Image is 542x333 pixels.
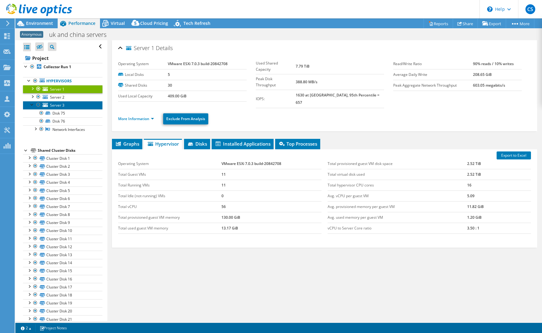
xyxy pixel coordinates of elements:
span: CS [525,4,535,14]
td: VMware ESXi 7.0.3 build-20842708 [221,159,321,169]
a: Exclude From Analysis [163,113,208,124]
a: Cluster Disk 15 [23,267,102,275]
a: Export to Excel [497,151,531,159]
a: Cluster Disk 19 [23,299,102,307]
a: Collector Run 1 [23,63,102,71]
label: Peak Disk Throughput [256,76,296,88]
span: Installed Applications [215,141,271,147]
td: 5.09 [467,190,531,201]
a: Cluster Disk 21 [23,315,102,323]
b: 409.00 GiB [168,93,186,99]
span: Environment [26,20,53,26]
td: 2.52 TiB [467,169,531,180]
a: Cluster Disk 1 [23,154,102,162]
td: Avg. provisioned memory per guest VM [328,201,467,212]
a: Cluster Disk 9 [23,219,102,227]
a: Cluster Disk 17 [23,283,102,291]
span: Details [156,44,173,52]
span: Anonymous [20,31,43,38]
td: 0 [221,190,321,201]
a: Cluster Disk 8 [23,211,102,219]
div: Shared Cluster Disks [38,147,102,154]
a: 2 [17,324,36,332]
a: Cluster Disk 20 [23,307,102,315]
a: Cluster Disk 2 [23,162,102,170]
b: 603.05 megabits/s [473,83,505,88]
td: Total provisioned guest VM disk space [328,159,467,169]
td: Total provisioned guest VM memory [118,212,221,223]
a: More [506,19,534,28]
span: Graphs [115,141,139,147]
td: Total vCPU [118,201,221,212]
label: Average Daily Write [393,72,473,78]
label: Used Local Capacity [118,93,167,99]
b: 90% reads / 10% writes [473,61,514,66]
td: Total Idle (not-running) VMs [118,190,221,201]
b: 388.80 MB/s [296,79,317,84]
b: VMware ESXi 7.0.3 build-20842708 [168,61,228,66]
span: Virtual [111,20,125,26]
a: Cluster Disk 11 [23,235,102,243]
a: Cluster Disk 14 [23,259,102,267]
label: Local Disks [118,72,167,78]
td: Avg. vCPU per guest VM [328,190,467,201]
a: Share [453,19,478,28]
a: Network Interfaces [23,125,102,133]
td: 1.20 GiB [467,212,531,223]
a: Reports [424,19,453,28]
label: Used Shared Capacity [256,60,296,72]
a: Cluster Disk 7 [23,202,102,210]
a: Cluster Disk 10 [23,227,102,235]
td: vCPU to Server Core ratio [328,223,467,233]
span: Performance [68,20,95,26]
td: 2.52 TiB [467,159,531,169]
a: Disk 75 [23,109,102,117]
td: Total used guest VM memory [118,223,221,233]
span: Server 2 [50,95,64,100]
span: Cloud Pricing [140,20,168,26]
td: Total Guest VMs [118,169,221,180]
td: Total Running VMs [118,180,221,190]
a: Server 2 [23,93,102,101]
label: Shared Disks [118,82,167,88]
a: Cluster Disk 18 [23,291,102,299]
b: 30 [168,83,172,88]
td: 11 [221,180,321,190]
td: Operating System [118,159,221,169]
a: More Information [118,116,154,121]
b: 5 [168,72,170,77]
td: 130.00 GiB [221,212,321,223]
span: Tech Refresh [183,20,210,26]
a: Cluster Disk 5 [23,186,102,194]
label: Peak Aggregate Network Throughput [393,82,473,88]
a: Cluster Disk 16 [23,275,102,283]
a: Cluster Disk 6 [23,194,102,202]
a: Hypervisors [23,77,102,85]
span: Disks [187,141,207,147]
td: 16 [467,180,531,190]
span: Server 1 [50,87,64,92]
td: Avg. used memory per guest VM [328,212,467,223]
a: Server 1 [23,85,102,93]
td: 11.82 GiB [467,201,531,212]
a: Cluster Disk 4 [23,178,102,186]
a: Project Notes [35,324,71,332]
a: Export [478,19,506,28]
td: Total hypervisor CPU cores [328,180,467,190]
label: IOPS: [256,96,296,102]
label: Operating System [118,61,167,67]
b: Collector Run 1 [44,64,71,69]
span: Hypervisor [147,141,179,147]
span: Top Processes [278,141,317,147]
label: Read/Write Ratio [393,61,473,67]
a: Cluster Disk 3 [23,170,102,178]
a: Project [23,53,102,63]
td: 13.17 GiB [221,223,321,233]
td: Total virtual disk used [328,169,467,180]
h1: uk and china servers [46,31,116,38]
td: 11 [221,169,321,180]
td: 56 [221,201,321,212]
td: 3.50 : 1 [467,223,531,233]
b: 7.79 TiB [296,64,309,69]
b: 1630 at [GEOGRAPHIC_DATA], 95th Percentile = 657 [296,92,379,105]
